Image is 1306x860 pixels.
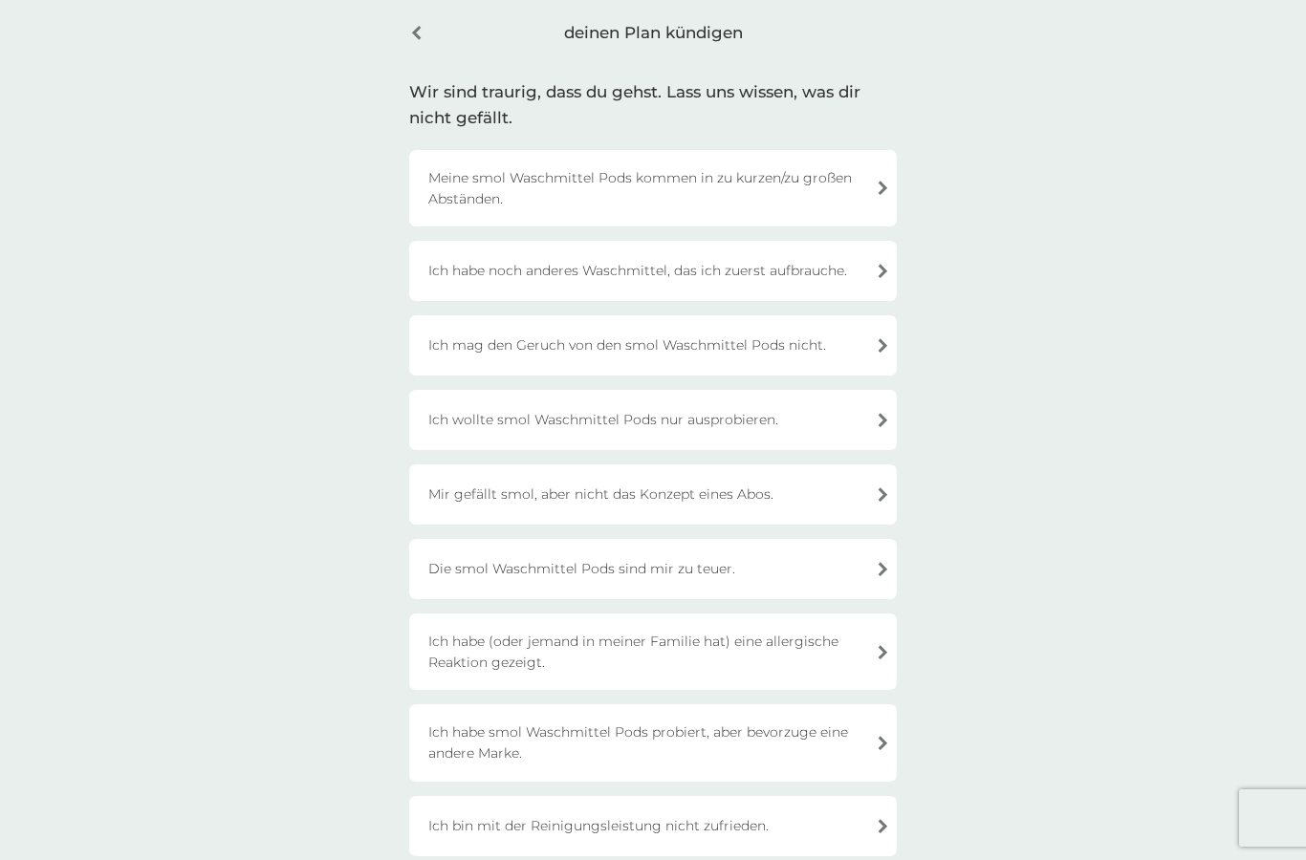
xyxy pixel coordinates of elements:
div: Ich habe noch anderes Waschmittel, das ich zuerst aufbrauche. [409,241,897,301]
div: Meine smol Waschmittel Pods kommen in zu kurzen/zu großen Abständen. [409,150,897,226]
div: Ich wollte smol Waschmittel Pods nur ausprobieren. [409,390,897,450]
div: Ich bin mit der Reinigungsleistung nicht zufrieden. [409,796,897,856]
div: Mir gefällt smol, aber nicht das Konzept eines Abos. [409,464,897,525]
div: deinen Plan kündigen [409,11,897,55]
div: Die smol Waschmittel Pods sind mir zu teuer. [409,539,897,599]
div: Ich habe smol Waschmittel Pods probiert, aber bevorzuge eine andere Marke. [409,704,897,781]
div: Ich mag den Geruch von den smol Waschmittel Pods nicht. [409,315,897,376]
div: Wir sind traurig, dass du gehst. Lass uns wissen, was dir nicht gefällt. [409,79,897,131]
div: Ich habe (oder jemand in meiner Familie hat) eine allergische Reaktion gezeigt. [409,613,897,690]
